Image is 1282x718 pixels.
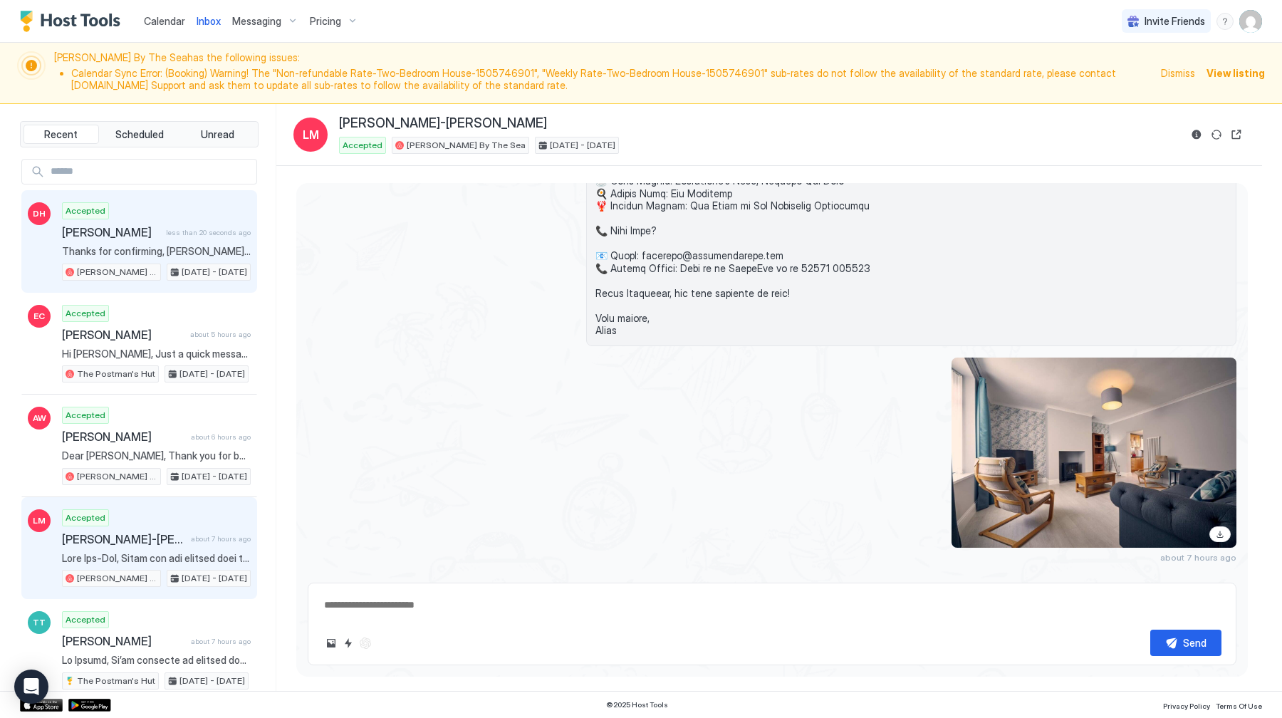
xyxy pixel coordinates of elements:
[102,125,177,145] button: Scheduled
[1183,635,1207,650] div: Send
[62,430,185,444] span: [PERSON_NAME]
[62,552,251,565] span: Lore Ips-Dol, Sitam con adi elitsed doei te - in’ut laboreetd ma aliq eni! 😊 🔑 Admin-ve qu nostr ...
[179,675,245,687] span: [DATE] - [DATE]
[77,675,155,687] span: The Postman's Hut
[1207,66,1265,80] div: View listing
[54,51,1152,95] span: [PERSON_NAME] By The Sea has the following issues:
[77,368,155,380] span: The Postman's Hut
[1228,126,1245,143] button: Open reservation
[1188,126,1205,143] button: Reservation information
[62,532,185,546] span: [PERSON_NAME]-[PERSON_NAME]
[71,67,1152,92] li: Calendar Sync Error: (Booking) Warning! The "Non-refundable Rate-Two-Bedroom House-1505746901", "...
[115,128,164,141] span: Scheduled
[20,699,63,712] a: App Store
[24,125,99,145] button: Recent
[1209,526,1231,542] a: Download
[1239,10,1262,33] div: User profile
[1216,702,1262,710] span: Terms Of Use
[182,470,247,483] span: [DATE] - [DATE]
[33,412,46,425] span: AW
[45,160,256,184] input: Input Field
[190,330,251,339] span: about 5 hours ago
[77,266,157,279] span: [PERSON_NAME] By The Sea
[232,15,281,28] span: Messaging
[62,654,251,667] span: Lo Ipsumd, Si’am consecte ad elitsed doe te Inc Utlabor’e Dol! Ma aliq eni’ad mini v quisnostr ex...
[1160,552,1236,563] span: about 7 hours ago
[144,15,185,27] span: Calendar
[606,700,668,709] span: © 2025 Host Tools
[323,635,340,652] button: Upload image
[77,572,157,585] span: [PERSON_NAME] By The Sea
[14,670,48,704] div: Open Intercom Messenger
[197,14,221,28] a: Inbox
[191,432,251,442] span: about 6 hours ago
[20,11,127,32] a: Host Tools Logo
[66,204,105,217] span: Accepted
[1150,630,1221,656] button: Send
[179,125,255,145] button: Unread
[1216,13,1234,30] div: menu
[179,368,245,380] span: [DATE] - [DATE]
[33,514,46,527] span: LM
[1145,15,1205,28] span: Invite Friends
[62,225,160,239] span: [PERSON_NAME]
[66,511,105,524] span: Accepted
[1163,697,1210,712] a: Privacy Policy
[66,613,105,626] span: Accepted
[1161,66,1195,80] div: Dismiss
[303,126,319,143] span: LM
[339,115,547,132] span: [PERSON_NAME]-[PERSON_NAME]
[1163,702,1210,710] span: Privacy Policy
[33,207,46,220] span: DH
[62,328,184,342] span: [PERSON_NAME]
[144,14,185,28] a: Calendar
[550,139,615,152] span: [DATE] - [DATE]
[62,348,251,360] span: Hi [PERSON_NAME], Just a quick message to check and make sure you have everything you need and ma...
[191,534,251,543] span: about 7 hours ago
[197,15,221,27] span: Inbox
[66,409,105,422] span: Accepted
[343,139,382,152] span: Accepted
[44,128,78,141] span: Recent
[1216,697,1262,712] a: Terms Of Use
[166,228,251,237] span: less than 20 seconds ago
[1208,126,1225,143] button: Sync reservation
[182,572,247,585] span: [DATE] - [DATE]
[66,307,105,320] span: Accepted
[68,699,111,712] a: Google Play Store
[20,121,259,148] div: tab-group
[33,310,45,323] span: EC
[407,139,526,152] span: [PERSON_NAME] By The Sea
[77,470,157,483] span: [PERSON_NAME] By The Sea
[191,637,251,646] span: about 7 hours ago
[62,449,251,462] span: Dear [PERSON_NAME], Thank you for booking with us - we’re delighted to host you at [PERSON_NAME] ...
[952,358,1236,548] div: View image
[310,15,341,28] span: Pricing
[340,635,357,652] button: Quick reply
[62,634,185,648] span: [PERSON_NAME]
[33,616,46,629] span: TT
[62,245,251,258] span: Thanks for confirming, [PERSON_NAME]. Have a good night.
[201,128,234,141] span: Unread
[182,266,247,279] span: [DATE] - [DATE]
